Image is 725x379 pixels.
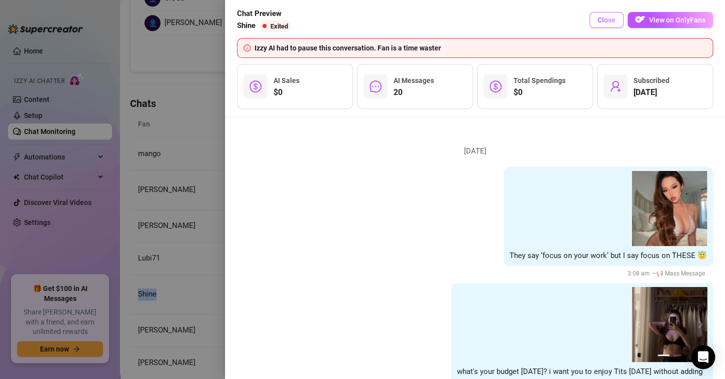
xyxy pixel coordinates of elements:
img: OF [635,14,645,24]
span: Chat Preview [237,8,295,20]
button: Close [589,12,623,28]
span: dollar [489,80,501,92]
span: info-circle [243,44,250,51]
span: [DATE] [456,145,494,157]
span: 3:08 am — [627,270,708,277]
button: prev [636,320,644,328]
span: Close [597,16,615,24]
img: media [632,287,707,362]
span: dollar [249,80,261,92]
button: 2 [673,354,681,356]
span: Total Spendings [513,76,565,84]
span: 📢 Mass Message [656,270,705,277]
span: View on OnlyFans [649,16,705,24]
span: message [369,80,381,92]
span: Exited [270,22,288,30]
img: media [632,171,707,246]
div: Open Intercom Messenger [691,345,715,369]
span: user-add [609,80,621,92]
span: $0 [513,86,565,98]
button: next [695,320,703,328]
button: OFView on OnlyFans [627,12,713,28]
div: Izzy AI had to pause this conversation. Fan is a time waster [254,42,706,53]
span: [DATE] [633,86,669,98]
span: They say ‘focus on your work’ but I say focus on THESE 😇 [509,251,707,260]
span: Subscribed [633,76,669,84]
span: AI Messages [393,76,434,84]
span: 20 [393,86,434,98]
span: Shine [237,20,255,32]
span: $0 [273,86,299,98]
span: AI Sales [273,76,299,84]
